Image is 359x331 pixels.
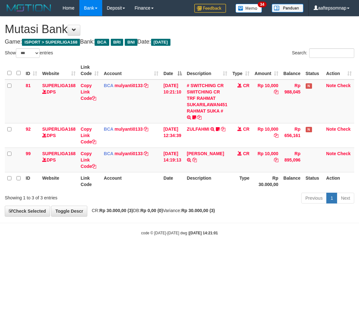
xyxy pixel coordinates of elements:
[230,61,252,79] th: Type: activate to sort column ascending
[144,151,148,156] a: Copy mulyanti0133 to clipboard
[42,83,76,88] a: SUPERLIGA168
[187,127,209,132] a: ZULFAHMI
[324,172,354,190] th: Action
[104,151,113,156] span: BCA
[281,79,303,123] td: Rp 988,045
[78,61,101,79] th: Link Code: activate to sort column ascending
[236,4,262,13] img: Button%20Memo.svg
[252,61,281,79] th: Amount: activate to sort column ascending
[125,39,137,46] span: BNI
[243,127,249,132] span: CR
[243,151,249,156] span: CR
[78,172,101,190] th: Link Code
[187,83,228,114] a: # SWITCHING CR SWITCHING CR TRF RAHMAT SUKARILAWAN451 RAHMAT SUKA #
[337,193,354,203] a: Next
[161,61,184,79] th: Date: activate to sort column descending
[192,157,197,162] a: Copy MUHAMMAD REZA to clipboard
[281,61,303,79] th: Balance
[5,206,50,217] a: Check Selected
[184,172,230,190] th: Description
[40,148,78,172] td: DPS
[230,172,252,190] th: Type
[189,231,218,235] strong: [DATE] 14:21:01
[326,127,336,132] a: Note
[42,127,76,132] a: SUPERLIGA168
[324,61,354,79] th: Action: activate to sort column ascending
[337,127,351,132] a: Check
[161,79,184,123] td: [DATE] 10:21:10
[303,172,324,190] th: Status
[26,83,31,88] span: 81
[104,127,113,132] span: BCA
[337,83,351,88] a: Check
[181,208,215,213] strong: Rp 30.000,00 (3)
[89,208,215,213] span: CR: DB: Variance:
[115,127,143,132] a: mulyanti0133
[151,39,170,46] span: [DATE]
[16,48,40,58] select: Showentries
[301,193,327,203] a: Previous
[40,61,78,79] th: Website: activate to sort column ascending
[40,79,78,123] td: DPS
[81,83,96,101] a: Copy Link Code
[187,151,224,156] a: [PERSON_NAME]
[306,127,312,132] span: Has Note
[309,48,354,58] input: Search:
[161,172,184,190] th: Date
[101,61,161,79] th: Account: activate to sort column ascending
[243,83,249,88] span: CR
[51,206,87,217] a: Toggle Descr
[115,83,143,88] a: mulyanti0133
[292,48,354,58] label: Search:
[281,123,303,148] td: Rp 656,161
[258,2,266,7] span: 34
[5,48,53,58] label: Show entries
[26,127,31,132] span: 92
[5,192,145,201] div: Showing 1 to 3 of 3 entries
[144,83,148,88] a: Copy mulyanti0133 to clipboard
[40,172,78,190] th: Website
[23,61,40,79] th: ID: activate to sort column ascending
[184,61,230,79] th: Description: activate to sort column ascending
[144,127,148,132] a: Copy mulyanti0133 to clipboard
[141,231,218,235] small: code © [DATE]-[DATE] dwg |
[26,151,31,156] span: 99
[281,148,303,172] td: Rp 895,096
[5,3,53,13] img: MOTION_logo.png
[99,208,133,213] strong: Rp 30.000,00 (3)
[101,172,161,190] th: Account
[252,148,281,172] td: Rp 10,000
[274,89,278,94] a: Copy Rp 10,000 to clipboard
[281,172,303,190] th: Balance
[81,127,96,144] a: Copy Link Code
[140,208,163,213] strong: Rp 0,00 (0)
[5,39,354,45] h4: Game: Bank: Date:
[326,83,336,88] a: Note
[303,61,324,79] th: Status
[161,123,184,148] td: [DATE] 12:34:39
[326,193,337,203] a: 1
[23,172,40,190] th: ID
[272,4,303,12] img: panduan.png
[111,39,123,46] span: BRI
[337,151,351,156] a: Check
[252,79,281,123] td: Rp 10,000
[252,172,281,190] th: Rp 30.000,00
[95,39,109,46] span: BCA
[42,151,76,156] a: SUPERLIGA168
[221,127,225,132] a: Copy ZULFAHMI to clipboard
[194,4,226,13] img: Feedback.jpg
[22,39,80,46] span: ISPORT > SUPERLIGA168
[252,123,281,148] td: Rp 10,000
[197,115,202,120] a: Copy # SWITCHING CR SWITCHING CR TRF RAHMAT SUKARILAWAN451 RAHMAT SUKA # to clipboard
[5,23,354,36] h1: Mutasi Bank
[40,123,78,148] td: DPS
[115,151,143,156] a: mulyanti0133
[274,133,278,138] a: Copy Rp 10,000 to clipboard
[104,83,113,88] span: BCA
[161,148,184,172] td: [DATE] 14:19:13
[274,157,278,162] a: Copy Rp 10,000 to clipboard
[306,83,312,89] span: Has Note
[326,151,336,156] a: Note
[81,151,96,169] a: Copy Link Code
